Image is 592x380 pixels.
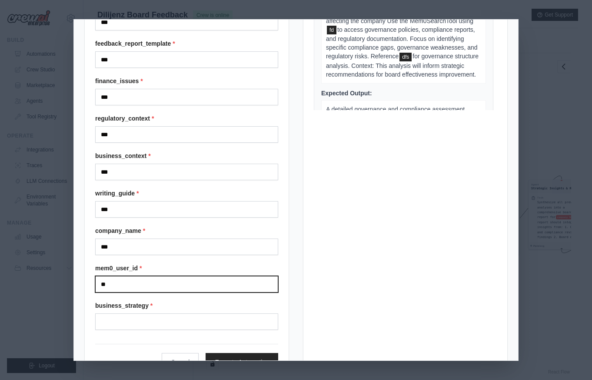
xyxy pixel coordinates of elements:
[95,114,278,123] label: regulatory_context
[206,353,278,371] button: Execute Automation
[321,90,372,97] span: Expected Output:
[326,53,479,77] span: for governance structure analysis. Context: This analysis will inform strategic recommendations f...
[95,226,278,235] label: company_name
[326,26,478,60] span: to access governance policies, compliance reports, and regulatory documentation. Focus on identif...
[95,301,278,310] label: business_strategy
[95,77,278,85] label: finance_issues
[95,151,278,160] label: business_context
[326,106,478,200] span: A detailed governance and compliance assessment report with the following sections: - Executive S...
[399,53,412,61] span: board_members
[95,189,278,198] label: writing_guide
[95,264,278,272] label: mem0_user_id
